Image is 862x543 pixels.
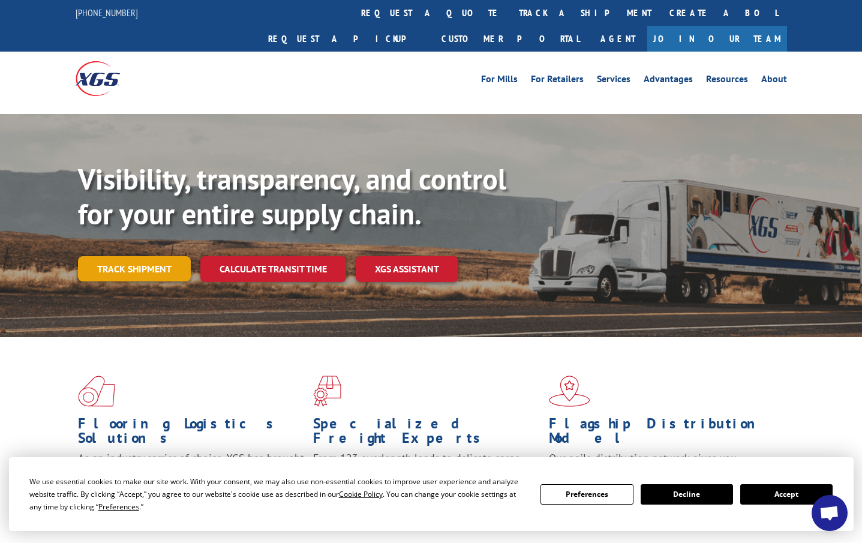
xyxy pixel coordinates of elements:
[356,256,458,282] a: XGS ASSISTANT
[29,475,526,513] div: We use essential cookies to make our site work. With your consent, we may also use non-essential ...
[78,256,191,281] a: Track shipment
[740,484,833,505] button: Accept
[540,484,633,505] button: Preferences
[597,74,630,88] a: Services
[98,502,139,512] span: Preferences
[78,451,304,494] span: As an industry carrier of choice, XGS has brought innovation and dedication to flooring logistics...
[313,451,539,505] p: From 123 overlength loads to delicate cargo, our experienced staff knows the best way to move you...
[339,489,383,499] span: Cookie Policy
[761,74,787,88] a: About
[647,26,787,52] a: Join Our Team
[706,74,748,88] a: Resources
[588,26,647,52] a: Agent
[481,74,518,88] a: For Mills
[549,451,770,479] span: Our agile distribution network gives you nationwide inventory management on demand.
[200,256,346,282] a: Calculate transit time
[259,26,432,52] a: Request a pickup
[432,26,588,52] a: Customer Portal
[549,416,775,451] h1: Flagship Distribution Model
[549,376,590,407] img: xgs-icon-flagship-distribution-model-red
[76,7,138,19] a: [PHONE_NUMBER]
[313,416,539,451] h1: Specialized Freight Experts
[313,376,341,407] img: xgs-icon-focused-on-flooring-red
[641,484,733,505] button: Decline
[78,160,506,232] b: Visibility, transparency, and control for your entire supply chain.
[812,495,848,531] a: Open chat
[78,376,115,407] img: xgs-icon-total-supply-chain-intelligence-red
[531,74,584,88] a: For Retailers
[9,457,854,531] div: Cookie Consent Prompt
[78,416,304,451] h1: Flooring Logistics Solutions
[644,74,693,88] a: Advantages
